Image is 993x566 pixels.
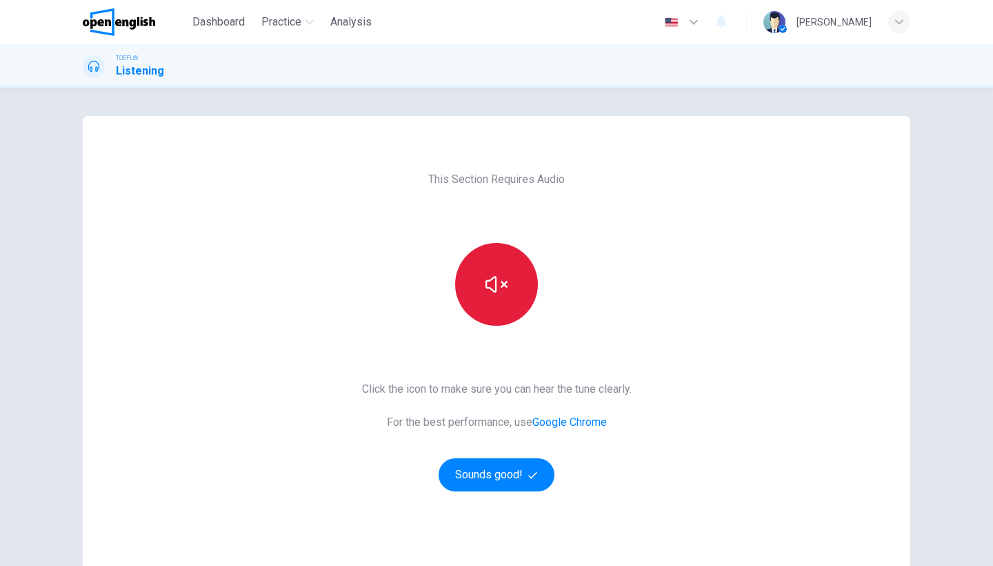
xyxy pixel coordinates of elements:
button: Practice [256,10,319,35]
span: For the best performance, use [362,414,632,431]
button: Sounds good! [439,458,554,491]
a: OpenEnglish logo [83,8,187,36]
div: [PERSON_NAME] [796,14,872,30]
span: Dashboard [192,14,245,30]
span: Analysis [330,14,372,30]
span: Practice [261,14,301,30]
span: Click the icon to make sure you can hear the tune clearly. [362,381,632,398]
button: Analysis [325,10,377,35]
img: en [663,17,680,28]
a: Google Chrome [532,416,607,429]
h1: Listening [116,63,164,79]
img: Profile picture [763,11,785,33]
span: This Section Requires Audio [428,171,565,188]
span: TOEFL® [116,53,138,63]
img: OpenEnglish logo [83,8,155,36]
button: Dashboard [187,10,250,35]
